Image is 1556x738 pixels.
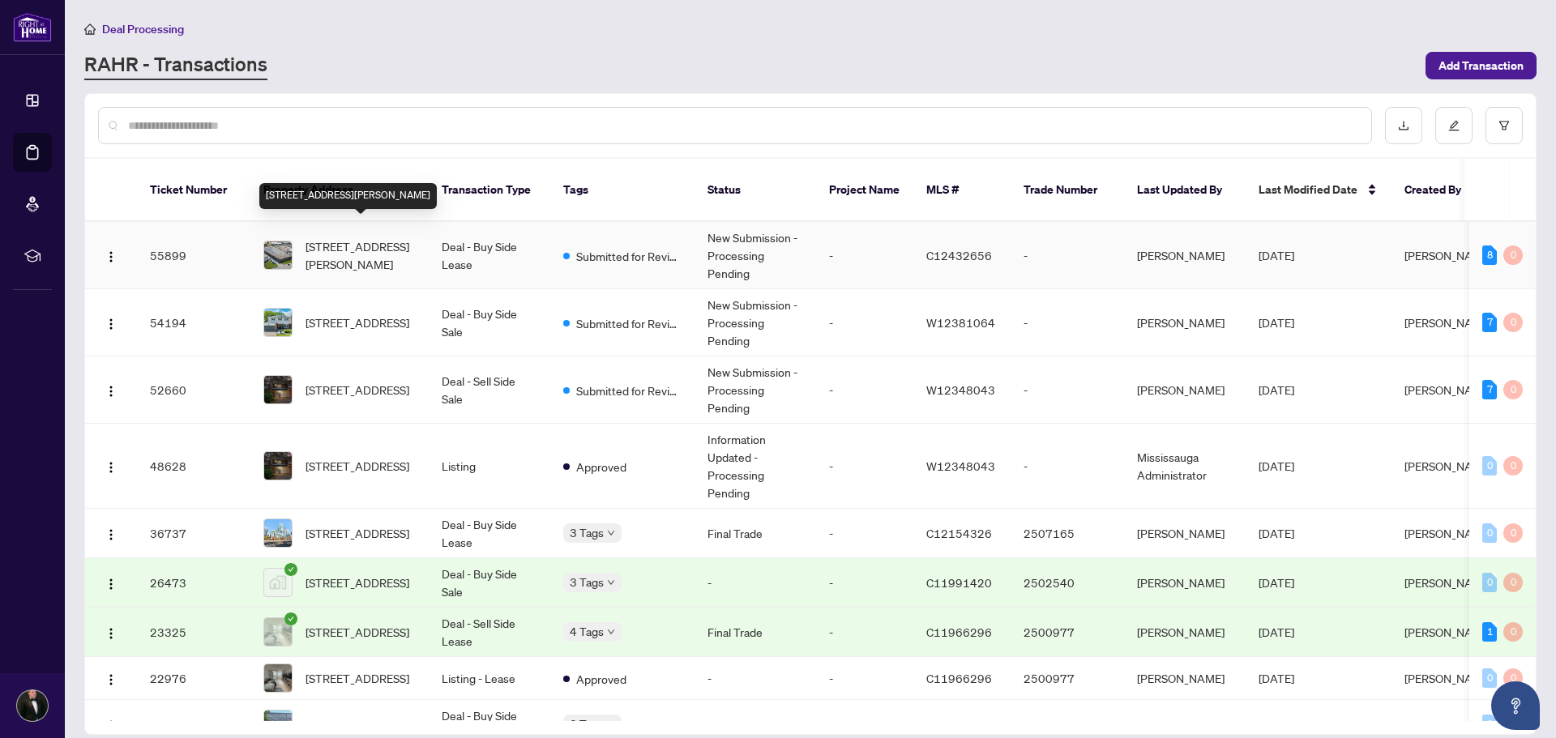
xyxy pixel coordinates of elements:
[1259,315,1294,330] span: [DATE]
[1448,120,1460,131] span: edit
[576,247,682,265] span: Submitted for Review
[926,671,992,685] span: C11966296
[264,519,292,547] img: thumbnail-img
[1011,509,1124,558] td: 2507165
[429,356,550,424] td: Deal - Sell Side Sale
[264,309,292,336] img: thumbnail-img
[570,715,604,733] span: 3 Tags
[1404,575,1492,590] span: [PERSON_NAME]
[1482,715,1497,734] div: 0
[607,720,615,728] span: down
[1259,625,1294,639] span: [DATE]
[137,424,250,509] td: 48628
[306,715,409,733] span: [STREET_ADDRESS]
[98,665,124,691] button: Logo
[250,159,429,222] th: Property Address
[607,578,615,587] span: down
[306,623,409,641] span: [STREET_ADDRESS]
[98,569,124,595] button: Logo
[1259,575,1294,590] span: [DATE]
[1259,459,1294,473] span: [DATE]
[105,719,118,732] img: Logo
[1485,107,1523,144] button: filter
[429,222,550,289] td: Deal - Buy Side Lease
[1259,671,1294,685] span: [DATE]
[1011,356,1124,424] td: -
[306,314,409,331] span: [STREET_ADDRESS]
[1482,245,1497,265] div: 8
[84,51,267,80] a: RAHR - Transactions
[1259,248,1294,262] span: [DATE]
[1385,107,1422,144] button: download
[1503,622,1523,642] div: 0
[926,315,995,330] span: W12381064
[1482,380,1497,399] div: 7
[1435,107,1473,144] button: edit
[1482,313,1497,332] div: 7
[926,459,995,473] span: W12348043
[1246,159,1391,222] th: Last Modified Date
[1011,424,1124,509] td: -
[105,673,118,686] img: Logo
[1498,120,1510,131] span: filter
[264,618,292,646] img: thumbnail-img
[429,289,550,356] td: Deal - Buy Side Sale
[576,314,682,332] span: Submitted for Review
[284,563,297,576] span: check-circle
[550,159,695,222] th: Tags
[926,526,992,540] span: C12154326
[926,248,992,262] span: C12432656
[137,289,250,356] td: 54194
[1259,526,1294,540] span: [DATE]
[13,12,52,42] img: logo
[429,159,550,222] th: Transaction Type
[137,356,250,424] td: 52660
[926,575,992,590] span: C11991420
[137,608,250,657] td: 23325
[1404,248,1492,262] span: [PERSON_NAME]
[816,289,913,356] td: -
[1011,289,1124,356] td: -
[1124,356,1246,424] td: [PERSON_NAME]
[1124,657,1246,700] td: [PERSON_NAME]
[1404,459,1492,473] span: [PERSON_NAME]
[576,382,682,399] span: Submitted for Review
[105,627,118,640] img: Logo
[1404,526,1492,540] span: [PERSON_NAME]
[264,664,292,692] img: thumbnail-img
[1391,159,1489,222] th: Created By
[306,457,409,475] span: [STREET_ADDRESS]
[816,657,913,700] td: -
[429,424,550,509] td: Listing
[1503,380,1523,399] div: 0
[570,622,604,641] span: 4 Tags
[105,385,118,398] img: Logo
[1124,608,1246,657] td: [PERSON_NAME]
[98,619,124,645] button: Logo
[306,524,409,542] span: [STREET_ADDRESS]
[264,569,292,596] img: thumbnail-img
[429,558,550,608] td: Deal - Buy Side Sale
[429,608,550,657] td: Deal - Sell Side Lease
[1011,222,1124,289] td: -
[1011,159,1124,222] th: Trade Number
[695,356,816,424] td: New Submission - Processing Pending
[105,318,118,331] img: Logo
[98,377,124,403] button: Logo
[137,558,250,608] td: 26473
[816,558,913,608] td: -
[137,159,250,222] th: Ticket Number
[429,657,550,700] td: Listing - Lease
[695,424,816,509] td: Information Updated - Processing Pending
[137,657,250,700] td: 22976
[429,509,550,558] td: Deal - Buy Side Lease
[137,509,250,558] td: 36737
[98,711,124,737] button: Logo
[1259,181,1357,198] span: Last Modified Date
[570,573,604,591] span: 3 Tags
[816,608,913,657] td: -
[17,690,48,721] img: Profile Icon
[1404,717,1492,732] span: [PERSON_NAME]
[264,376,292,403] img: thumbnail-img
[816,509,913,558] td: -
